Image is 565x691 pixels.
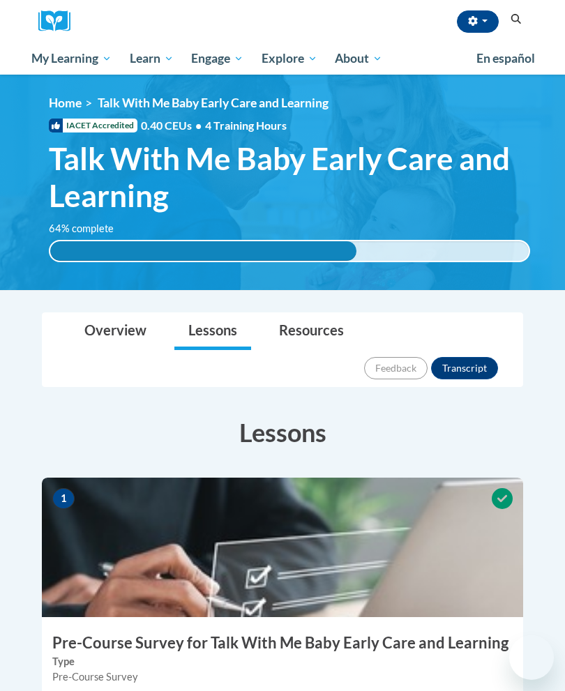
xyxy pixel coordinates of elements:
a: Learn [121,43,183,75]
span: Learn [130,50,174,67]
span: 0.40 CEUs [141,118,205,133]
img: Logo brand [38,10,80,32]
label: 64% complete [49,221,129,236]
button: Account Settings [457,10,499,33]
div: 64% complete [50,241,356,261]
span: En español [476,51,535,66]
span: Explore [262,50,317,67]
label: Type [52,654,513,669]
span: 4 Training Hours [205,119,287,132]
span: • [195,119,202,132]
a: Cox Campus [38,10,80,32]
button: Feedback [364,357,428,379]
button: Transcript [431,357,498,379]
a: Lessons [174,313,251,350]
a: Home [49,96,82,110]
a: En español [467,44,544,73]
a: About [326,43,392,75]
span: IACET Accredited [49,119,137,132]
a: Explore [253,43,326,75]
a: My Learning [22,43,121,75]
span: About [335,50,382,67]
span: My Learning [31,50,112,67]
iframe: Button to launch messaging window [509,635,554,680]
span: Talk With Me Baby Early Care and Learning [49,140,530,214]
span: Engage [191,50,243,67]
a: Resources [265,313,358,350]
img: Course Image [42,478,523,617]
span: 1 [52,488,75,509]
span: Talk With Me Baby Early Care and Learning [98,96,329,110]
a: Overview [70,313,160,350]
button: Search [506,11,527,28]
div: Pre-Course Survey [52,669,513,685]
h3: Lessons [42,415,523,450]
div: Main menu [21,43,544,75]
h3: Pre-Course Survey for Talk With Me Baby Early Care and Learning [42,632,523,654]
a: Engage [182,43,253,75]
